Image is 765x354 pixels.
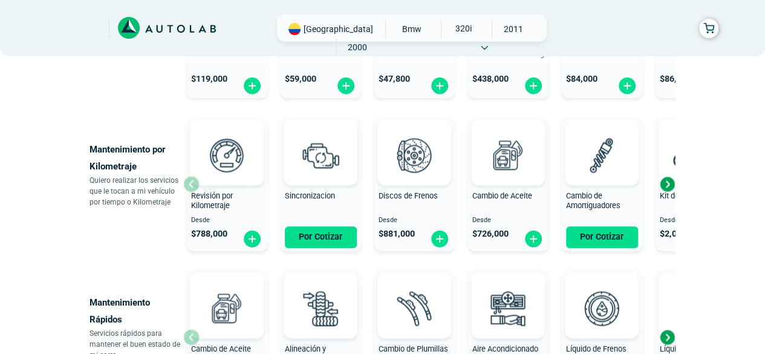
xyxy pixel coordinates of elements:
span: [GEOGRAPHIC_DATA] [304,23,373,35]
img: fi_plus-circle2.svg [336,76,356,95]
button: Kit de Repartición Desde $2,090,000 [655,117,737,251]
button: Por Cotizar [566,226,638,248]
span: Líquido Refrigerante [660,344,728,353]
span: Cambio de Aceite [472,191,532,200]
p: Mantenimiento Rápidos [90,294,183,328]
div: Next slide [658,175,676,193]
p: Mantenimiento por Kilometraje [90,141,183,175]
span: Líquido de Frenos [566,344,627,353]
span: Cambio de Aceite [191,344,251,353]
span: $ 438,000 [472,74,509,84]
span: Desde [660,217,732,225]
button: Cambio de Amortiguadores Por Cotizar [561,117,643,251]
img: alineacion_y_balanceo-v3.svg [294,281,347,335]
button: Sincronizacion Por Cotizar [280,117,362,251]
img: AD0BCuuxAAAAAElFTkSuQmCC [302,122,339,159]
button: Discos de Frenos Desde $881,000 [374,117,455,251]
span: $ 881,000 [379,229,415,239]
span: Revisión Tecnomecánica + Rg [472,39,544,59]
button: Por Cotizar [285,226,357,248]
img: fi_plus-circle2.svg [243,76,262,95]
img: fi_plus-circle2.svg [617,76,637,95]
span: $ 59,000 [285,74,316,84]
button: Cambio de Aceite Desde $726,000 [467,117,549,251]
span: Kit de Repartición [660,191,720,200]
button: Revisión por Kilometraje Desde $788,000 [186,117,268,251]
img: AD0BCuuxAAAAAElFTkSuQmCC [396,275,432,312]
img: Flag of COLOMBIA [288,23,301,35]
span: Desde [379,217,451,225]
img: correa_de_reparticion-v3.svg [673,143,718,167]
img: AD0BCuuxAAAAAElFTkSuQmCC [302,275,339,312]
img: fi_plus-circle2.svg [430,76,449,95]
span: $ 86,900 [660,74,691,84]
span: 320I [441,20,484,37]
img: fi_plus-circle2.svg [524,76,543,95]
span: Discos de Frenos [379,191,438,200]
img: cambio_de_aceite-v3.svg [481,128,535,182]
img: plumillas-v3.svg [388,281,441,335]
span: Revisión por Kilometraje [191,191,233,211]
span: Cambio de Amortiguadores [566,191,620,211]
span: Aire Acondicionado [472,344,538,353]
img: AD0BCuuxAAAAAElFTkSuQmCC [584,122,620,159]
img: liquido_refrigerante-v3.svg [669,281,722,335]
img: aire_acondicionado-v3.svg [481,281,535,335]
span: $ 47,800 [379,74,410,84]
span: Desde [472,217,544,225]
span: $ 788,000 [191,229,227,239]
img: fi_plus-circle2.svg [243,229,262,248]
img: sincronizacion-v3.svg [294,128,347,182]
span: $ 2,090,000 [660,229,703,239]
img: cambio_de_aceite-v3.svg [200,281,253,335]
img: AD0BCuuxAAAAAElFTkSuQmCC [490,122,526,159]
img: liquido_frenos-v3.svg [575,281,628,335]
img: AD0BCuuxAAAAAElFTkSuQmCC [396,122,432,159]
img: AD0BCuuxAAAAAElFTkSuQmCC [584,275,620,312]
span: $ 726,000 [472,229,509,239]
img: fi_plus-circle2.svg [430,229,449,248]
span: $ 119,000 [191,74,227,84]
span: Revisión de Aire Acondicionado [285,39,339,59]
img: amortiguadores-v3.svg [575,128,628,182]
span: BMW [391,20,434,38]
span: Sincronizacion [285,191,335,200]
span: Cambio de Plumillas [379,344,448,353]
img: AD0BCuuxAAAAAElFTkSuQmCC [209,275,245,312]
img: revision_por_kilometraje-v3.svg [200,128,253,182]
img: fi_plus-circle2.svg [524,229,543,248]
p: Quiero realizar los servicios que le tocan a mi vehículo por tiempo o Kilometraje [90,175,183,208]
div: Next slide [658,328,676,346]
span: $ 84,000 [566,74,597,84]
span: Desde [191,217,263,225]
span: 2000 [336,38,379,56]
span: 2011 [492,20,535,38]
img: frenos2-v3.svg [388,128,441,182]
img: AD0BCuuxAAAAAElFTkSuQmCC [490,275,526,312]
img: AD0BCuuxAAAAAElFTkSuQmCC [209,122,245,159]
